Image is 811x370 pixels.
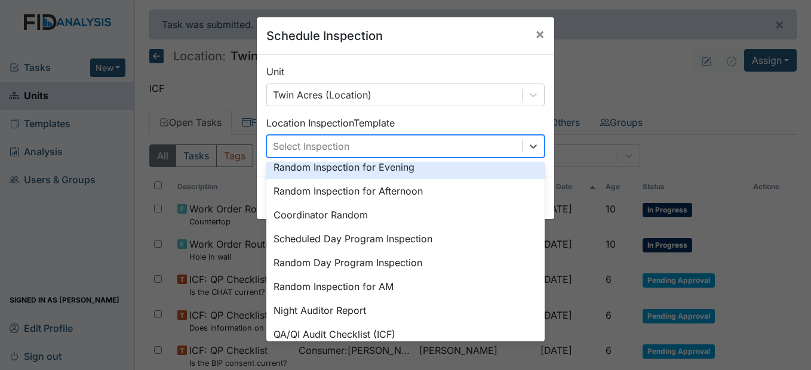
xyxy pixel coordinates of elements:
[266,203,545,227] div: Coordinator Random
[273,139,349,153] div: Select Inspection
[526,17,554,51] button: Close
[266,227,545,251] div: Scheduled Day Program Inspection
[266,275,545,298] div: Random Inspection for AM
[266,64,284,79] label: Unit
[266,179,545,203] div: Random Inspection for Afternoon
[273,88,371,102] div: Twin Acres (Location)
[266,298,545,322] div: Night Auditor Report
[266,251,545,275] div: Random Day Program Inspection
[266,116,395,130] label: Location Inspection Template
[535,25,545,42] span: ×
[266,322,545,346] div: QA/QI Audit Checklist (ICF)
[266,155,545,179] div: Random Inspection for Evening
[266,27,383,45] h5: Schedule Inspection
